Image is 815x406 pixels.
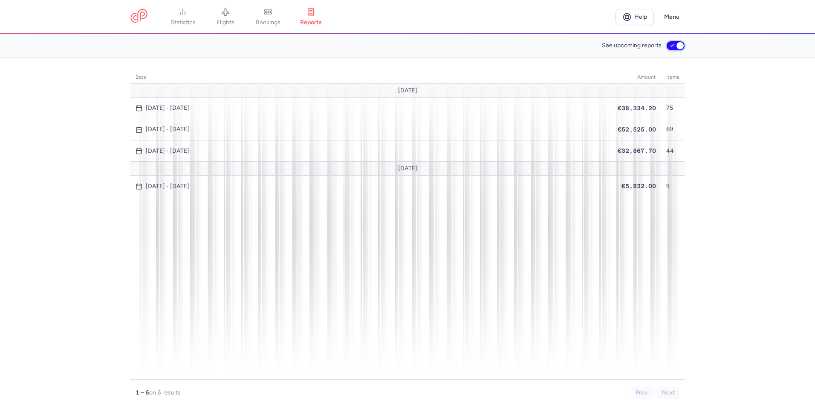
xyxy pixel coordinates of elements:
strong: 1 – 6 [136,389,149,396]
span: bookings [256,19,280,26]
a: flights [204,8,247,26]
td: 69 [661,119,685,140]
span: Help [634,14,647,20]
th: date [130,71,613,84]
button: Prev. [631,386,653,399]
span: [DATE] [398,165,417,172]
time: [DATE] - [DATE] [146,183,189,190]
span: [DATE] [398,87,417,94]
a: Help [616,9,654,25]
td: 44 [661,140,685,162]
time: [DATE] - [DATE] [146,105,189,112]
span: See upcoming reports [602,42,662,49]
a: CitizenPlane red outlined logo [130,9,147,25]
time: [DATE] - [DATE] [146,148,189,154]
span: €38,334.20 [618,105,656,112]
a: bookings [247,8,289,26]
span: flights [217,19,234,26]
span: statistics [171,19,196,26]
td: 9 [661,176,685,197]
td: 75 [661,97,685,119]
span: €5,832.00 [621,183,656,189]
span: on 6 results [149,389,181,396]
span: €52,525.00 [618,126,656,133]
button: Menu [659,9,685,25]
span: €32,867.70 [618,147,656,154]
a: statistics [162,8,204,26]
th: amount [613,71,661,84]
span: reports [300,19,322,26]
button: Next [657,386,679,399]
a: reports [289,8,332,26]
time: [DATE] - [DATE] [146,126,189,133]
th: items [661,71,685,84]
